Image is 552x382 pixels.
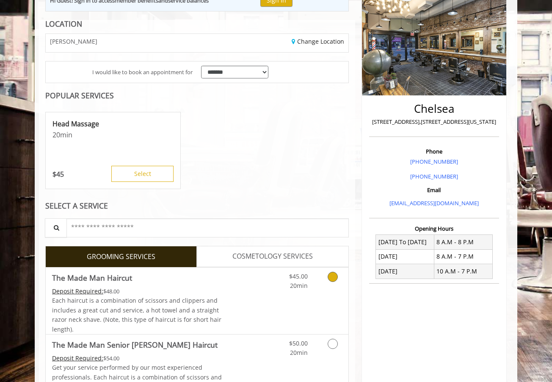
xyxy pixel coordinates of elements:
[292,37,344,45] a: Change Location
[111,166,174,182] button: Select
[376,249,434,264] td: [DATE]
[389,199,479,207] a: [EMAIL_ADDRESS][DOMAIN_NAME]
[52,354,222,363] div: $54.00
[52,130,174,139] p: 20
[376,264,434,279] td: [DATE]
[371,187,497,193] h3: Email
[434,264,492,279] td: 10 A.M - 7 P.M
[290,349,308,357] span: 20min
[60,130,72,139] span: min
[369,226,499,231] h3: Opening Hours
[52,296,221,333] span: Each haircut is a combination of scissors and clippers and includes a great cut and service, a ho...
[290,282,308,290] span: 20min
[92,68,193,77] span: I would like to book an appointment for
[434,249,492,264] td: 8 A.M - 7 P.M
[289,339,308,347] span: $50.00
[52,170,56,179] span: $
[45,19,82,29] b: LOCATION
[87,251,155,262] span: GROOMING SERVICES
[52,339,218,351] b: The Made Man Senior [PERSON_NAME] Haircut
[232,251,313,262] span: COSMETOLOGY SERVICES
[52,119,174,128] p: Head Massage
[52,354,103,362] span: This service needs some Advance to be paid before we block your appointment
[410,173,458,180] a: [PHONE_NUMBER]
[52,287,222,296] div: $48.00
[45,90,114,100] b: POPULAR SERVICES
[52,170,64,179] p: 45
[410,158,458,165] a: [PHONE_NUMBER]
[376,235,434,249] td: [DATE] To [DATE]
[289,272,308,280] span: $45.00
[434,235,492,249] td: 8 A.M - 8 P.M
[52,272,132,284] b: The Made Man Haircut
[52,287,103,295] span: This service needs some Advance to be paid before we block your appointment
[371,117,497,126] p: [STREET_ADDRESS],[STREET_ADDRESS][US_STATE]
[371,148,497,154] h3: Phone
[45,202,349,210] div: SELECT A SERVICE
[371,103,497,115] h2: Chelsea
[45,218,67,237] button: Service Search
[50,38,97,45] span: [PERSON_NAME]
